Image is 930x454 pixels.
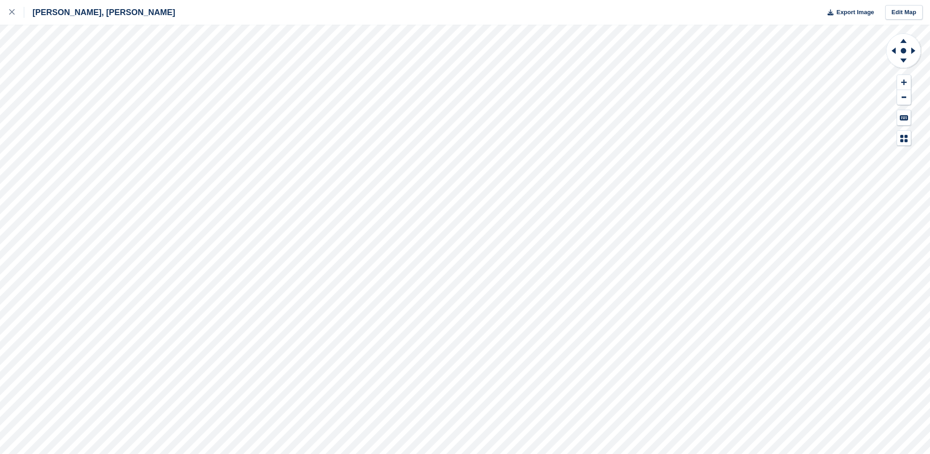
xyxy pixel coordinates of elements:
div: [PERSON_NAME], [PERSON_NAME] [24,7,175,18]
button: Keyboard Shortcuts [897,110,911,125]
button: Zoom Out [897,90,911,105]
span: Export Image [836,8,874,17]
button: Map Legend [897,131,911,146]
button: Export Image [822,5,874,20]
button: Zoom In [897,75,911,90]
a: Edit Map [885,5,923,20]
